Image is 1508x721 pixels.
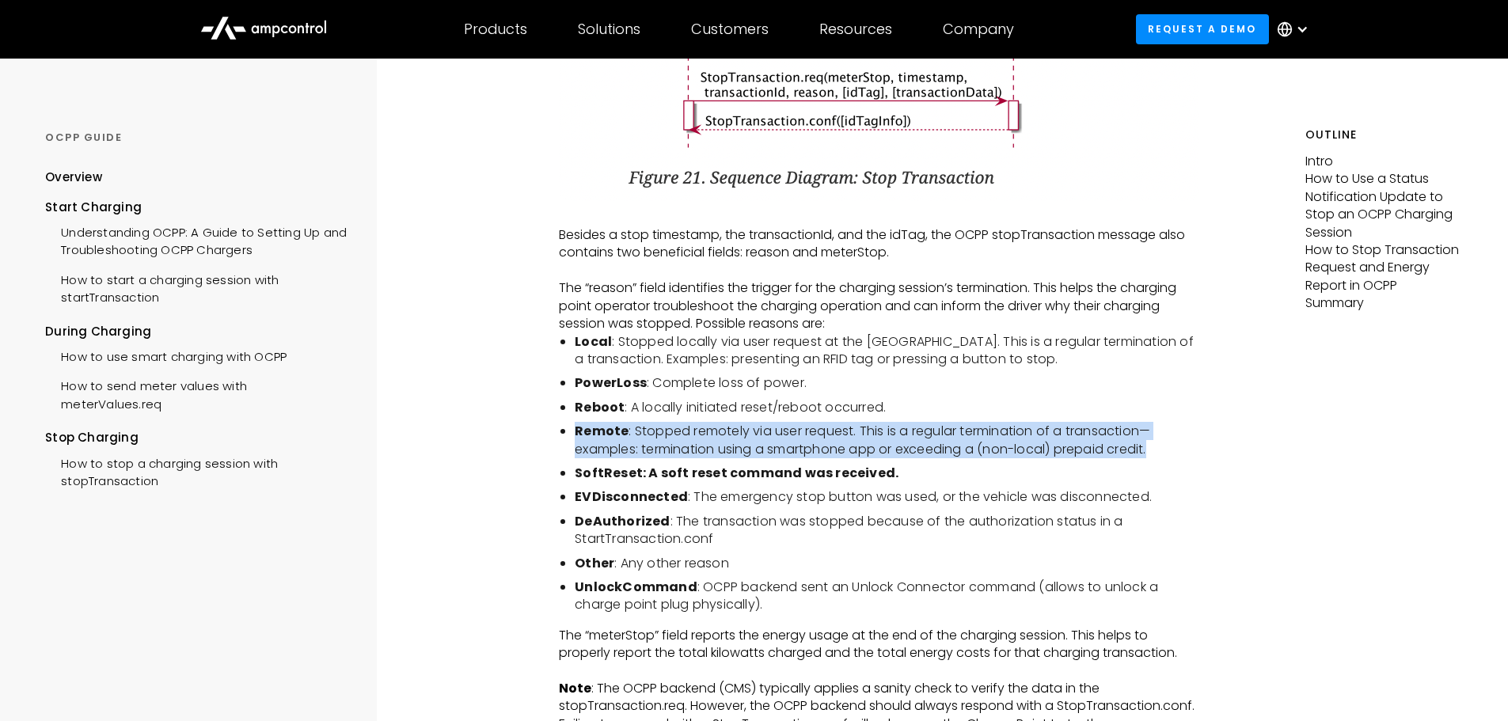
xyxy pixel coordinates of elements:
div: OCPP GUIDE [45,131,347,145]
a: How to start a charging session with startTransaction [45,264,347,311]
strong: Note [559,679,591,697]
div: Start Charging [45,199,347,216]
li: : Any other reason [575,555,1198,572]
strong: Reboot [575,398,625,416]
div: Company [943,21,1014,38]
a: How to stop a charging session with stopTransaction [45,447,347,495]
li: : Complete loss of power. [575,374,1198,392]
strong: Remote [575,422,629,440]
a: Overview [45,169,102,198]
div: Customers [691,21,769,38]
a: Understanding OCPP: A Guide to Setting Up and Troubleshooting OCPP Chargers [45,216,347,264]
p: Besides a stop timestamp, the transactionId, and the idTag, the OCPP stopTransaction message also... [559,226,1198,262]
p: The “meterStop” field reports the energy usage at the end of the charging session. This helps to ... [559,627,1198,662]
li: : The transaction was stopped because of the authorization status in a StartTransaction.conf [575,513,1198,548]
p: Summary [1305,294,1463,312]
strong: Other [575,554,614,572]
li: : Stopped remotely via user request. This is a regular termination of a transaction—examples: ter... [575,423,1198,458]
div: During Charging [45,323,347,340]
li: : Stopped locally via user request at the [GEOGRAPHIC_DATA]. This is a regular termination of a t... [575,333,1198,369]
a: How to send meter values with meterValues.req [45,370,347,417]
p: How to Stop Transaction Request and Energy Report in OCPP [1305,241,1463,294]
h5: Outline [1305,127,1463,143]
p: How to Use a Status Notification Update to Stop an OCPP Charging Session [1305,170,1463,241]
div: Products [464,21,527,38]
p: ‍ [559,209,1198,226]
strong: SoftReset: A soft reset command was received. [575,464,898,482]
strong: EVDisconnected [575,488,688,506]
strong: Local [575,332,612,351]
p: Intro [1305,153,1463,170]
a: Request a demo [1136,14,1269,44]
strong: PowerLoss [575,374,647,392]
div: Resources [819,21,892,38]
a: How to use smart charging with OCPP [45,340,287,370]
li: : A locally initiated reset/reboot occurred. [575,399,1198,416]
div: Solutions [578,21,640,38]
div: Stop Charging [45,429,347,446]
strong: DeAuthorized [575,512,670,530]
div: Overview [45,169,102,186]
p: ‍ [559,262,1198,279]
p: The “reason” field identifies the trigger for the charging session’s termination. This helps the ... [559,279,1198,332]
li: : OCPP backend sent an Unlock Connector command (allows to unlock a charge point plug physically). [575,579,1198,614]
p: ‍ [559,662,1198,680]
li: : The emergency stop button was used, or the vehicle was disconnected. [575,488,1198,506]
strong: UnlockCommand [575,578,697,596]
